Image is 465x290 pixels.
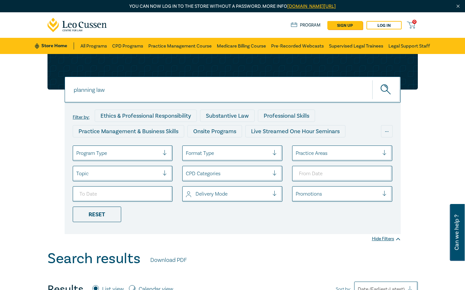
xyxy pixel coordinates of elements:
div: Practice Management & Business Skills [73,125,184,137]
a: Practice Management Course [148,38,212,54]
div: Onsite Programs [187,125,242,137]
a: Program [291,22,321,29]
input: Search for a program title, program description or presenter name [65,77,401,103]
div: ... [381,125,393,137]
input: select [76,150,78,157]
div: Hide Filters [372,236,401,242]
div: Reset [73,207,121,222]
a: sign up [327,21,363,29]
a: Download PDF [150,256,187,264]
img: Close [455,4,461,9]
div: Substantive Law [200,110,255,122]
a: CPD Programs [112,38,143,54]
span: Can we help ? [454,208,460,257]
span: 0 [412,20,417,24]
div: Live Streamed One Hour Seminars [245,125,345,137]
input: select [186,190,187,198]
a: Legal Support Staff [388,38,430,54]
a: Supervised Legal Trainees [329,38,383,54]
input: select [186,150,187,157]
a: [DOMAIN_NAME][URL] [287,3,336,9]
p: You can now log in to the store without a password. More info [48,3,418,10]
div: Live Streamed Practical Workshops [198,141,300,153]
a: All Programs [80,38,107,54]
div: Live Streamed Conferences and Intensives [73,141,195,153]
a: Pre-Recorded Webcasts [271,38,324,54]
a: Log in [366,21,402,29]
a: Store Home [35,42,74,49]
label: Filter by: [73,115,90,120]
div: Ethics & Professional Responsibility [95,110,197,122]
input: To Date [73,186,173,202]
a: Medicare Billing Course [217,38,266,54]
input: select [186,170,187,177]
div: Professional Skills [258,110,315,122]
input: select [76,170,78,177]
input: select [296,150,297,157]
input: select [296,190,297,198]
h1: Search results [48,250,141,267]
input: From Date [292,166,392,181]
